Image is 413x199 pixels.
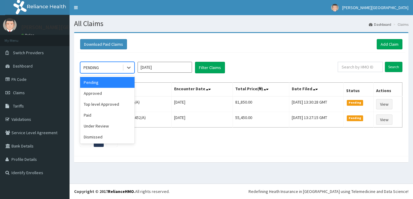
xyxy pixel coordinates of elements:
span: Switch Providers [13,50,44,55]
p: [PERSON_NAME][GEOGRAPHIC_DATA] [21,25,111,30]
span: Tariffs [13,103,24,109]
li: Claims [392,22,408,27]
button: Download Paid Claims [80,39,127,49]
span: Claims [13,90,25,95]
div: Approved [80,88,135,99]
div: Dismissed [80,131,135,142]
a: Online [21,33,36,37]
th: Actions [373,83,402,97]
div: Redefining Heath Insurance in [GEOGRAPHIC_DATA] using Telemedicine and Data Science! [249,188,408,194]
a: View [376,114,392,125]
img: User Image [3,18,17,32]
div: PENDING [83,65,99,71]
footer: All rights reserved. [70,184,413,199]
th: Status [343,83,373,97]
a: Dashboard [369,22,391,27]
div: Under Review [80,121,135,131]
td: 81,850.00 [233,96,289,112]
td: [DATE] [172,112,233,128]
span: Pending [347,115,363,121]
td: [DATE] [172,96,233,112]
th: Date Filed [289,83,343,97]
h1: All Claims [74,20,408,28]
input: Search by HMO ID [338,62,383,72]
th: Encounter Date [172,83,233,97]
img: User Image [331,4,339,12]
td: [DATE] 13:27:15 GMT [289,112,343,128]
button: Filter Claims [195,62,225,73]
input: Search [385,62,402,72]
span: Pending [347,100,363,105]
td: 55,450.00 [233,112,289,128]
span: Dashboard [13,63,33,69]
td: [DATE] 13:30:28 GMT [289,96,343,112]
strong: Copyright © 2017 . [74,189,135,194]
a: View [376,99,392,109]
input: Select Month and Year [138,62,192,73]
span: [PERSON_NAME][GEOGRAPHIC_DATA] [342,5,408,10]
div: Paid [80,110,135,121]
div: Pending [80,77,135,88]
a: Add Claim [377,39,402,49]
div: Top level Approved [80,99,135,110]
a: RelianceHMO [108,189,134,194]
th: Total Price(₦) [233,83,289,97]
